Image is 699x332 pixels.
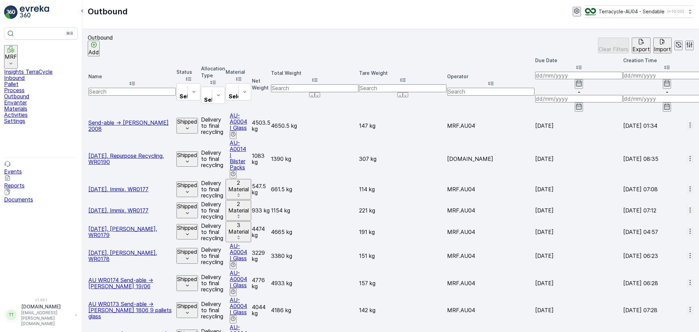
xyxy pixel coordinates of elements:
span: AU-A0014 I Blister Packs [230,139,246,171]
input: dd/mm/yyyy [535,95,623,102]
p: ( +10:00 ) [667,9,684,14]
td: [DATE] [535,270,623,296]
p: Name [88,73,176,80]
a: Insights TerraCycle [4,69,78,75]
p: 547.5 kg [252,183,270,195]
p: 3 Material [226,222,251,235]
button: 3 Material [226,221,251,242]
span: [DATE], Immix, WR0177 [88,186,148,193]
input: Search [447,88,534,95]
td: MRF.AU04 [447,270,534,296]
button: TT[DOMAIN_NAME][EMAIL_ADDRESS][PERSON_NAME][DOMAIN_NAME] [4,303,78,327]
td: MRF.AU04 [447,179,534,199]
p: Process [4,87,78,93]
td: [DOMAIN_NAME] [447,140,534,178]
p: 933 kg [252,207,270,213]
td: Delivery to final recycling [201,221,225,242]
p: 4044 kg [252,304,270,316]
a: Pallet [4,81,78,87]
p: - [535,89,623,95]
p: 4650.5 kg [271,123,358,129]
a: Reports [4,176,78,189]
p: Operator [447,73,534,80]
p: Import [654,46,671,52]
td: Delivery to final recycling [201,270,225,296]
p: Clear Filters [599,46,628,52]
p: Add [88,49,99,55]
span: AU WR0174 Send-able -> [PERSON_NAME] 19/06 [88,277,153,290]
td: Delivery to final recycling [201,243,225,269]
a: Outbound [4,93,78,99]
p: Settings [4,118,78,124]
a: AU-A0004 I Glass [230,243,247,262]
td: Delivery to final recycling [201,200,225,221]
a: Materials [4,106,78,112]
p: 3380 kg [271,253,358,259]
span: [DATE], Immix, WR0177 [88,207,148,214]
td: [DATE] [535,140,623,178]
button: Shipped [176,275,198,291]
p: 4933 kg [271,280,358,286]
p: 151 kg [359,253,446,259]
p: Outbound [88,34,113,41]
p: 1154 kg [271,207,358,213]
button: Add [88,41,100,56]
button: Shipped [176,203,198,218]
p: 1083 kg [252,153,270,165]
p: 307 kg [359,156,446,162]
p: Shipped [177,203,197,209]
td: MRF.AU04 [447,243,534,269]
a: AU WR0174 Send-able -> Alex Fraser 19/06 [88,277,153,290]
p: 4474 kg [252,226,270,238]
p: Net Weight [252,78,270,91]
button: Shipped [176,302,198,318]
a: Activities [4,112,78,118]
button: Shipped [176,224,198,240]
a: Inbound [4,75,78,81]
button: MRF [4,45,18,69]
td: [DATE] [535,297,623,323]
button: Shipped [176,181,198,197]
span: AU-A0004 I Glass [230,112,247,131]
p: Shipped [177,276,197,282]
p: MRF [5,54,17,60]
span: [DATE], [PERSON_NAME], WR0178 [88,249,157,262]
p: Tare Weight [359,70,446,77]
p: Shipped [177,225,197,231]
p: Select [180,93,197,99]
a: Envanter [4,99,78,106]
button: Export [632,38,651,53]
td: [DATE] [535,243,623,269]
button: Terracycle-AU04 - Sendable(+10:00) [585,5,694,18]
td: Delivery to final recycling [201,112,225,139]
input: Search [271,84,358,92]
button: Shipped [176,248,198,264]
p: 4776 kg [252,277,270,289]
td: MRF.AU04 [447,200,534,221]
input: Search [88,88,176,95]
img: terracycle_logo.png [585,8,596,15]
p: 1390 kg [271,156,358,162]
input: Search [359,84,446,92]
td: [DATE] [535,112,623,139]
button: Shipped [176,151,198,167]
a: 24/06/2025, Alex Fraser, WR0178 [88,249,157,262]
p: 2 Material [226,180,251,192]
p: Shipped [177,303,197,309]
a: 09/07/2025, Immix, WR0177 [88,186,148,193]
td: [DATE] [535,200,623,221]
a: Events [4,162,78,175]
span: AU-A0004 I Glass [230,269,247,289]
span: AU WR0173 Send-able -> [PERSON_NAME] 1806 9 pallets glass [88,301,172,320]
p: Outbound [88,6,128,17]
p: Events [4,168,78,175]
p: 4503.5 kg [252,120,270,132]
p: Select [229,93,246,99]
a: 22/07/2025, Repurpose Recycling, WR0190 [88,152,164,165]
span: [DATE], Repurpose Recycling, WR0190 [88,152,164,165]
